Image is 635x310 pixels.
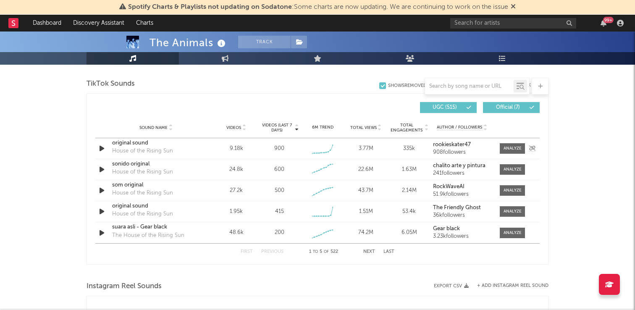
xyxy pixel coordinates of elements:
div: House of the Rising Sun [112,189,173,197]
div: 22.6M [346,166,386,174]
a: sonido original [112,160,200,168]
div: House of the Rising Sun [112,147,173,155]
div: House of the Rising Sun [112,168,173,176]
div: 908 followers [433,150,491,155]
a: Charts [130,15,159,32]
div: The Animals [150,36,228,50]
div: 36k followers [433,213,491,218]
span: to [313,250,318,254]
div: 27.2k [217,187,256,195]
div: 6.05M [390,229,429,237]
div: 335k [390,144,429,153]
div: 241 followers [433,171,491,176]
a: chalito arte y pintura [433,163,491,169]
a: som original [112,181,200,189]
a: original sound [112,202,200,210]
span: UGC ( 515 ) [425,105,464,110]
span: Author / Followers [437,125,482,130]
button: Last [383,250,394,254]
div: 99 + [603,17,614,23]
span: Instagram Reel Sounds [87,281,162,292]
div: 3.77M [346,144,386,153]
span: Total Views [350,125,377,130]
button: Next [363,250,375,254]
div: 6M Trend [303,124,342,131]
div: 1 5 522 [300,247,346,257]
span: Spotify Charts & Playlists not updating on Sodatone [128,4,292,11]
span: : Some charts are now updating. We are continuing to work on the issue [128,4,508,11]
strong: Gear black [433,226,460,231]
button: + Add Instagram Reel Sound [477,284,548,288]
button: Export CSV [434,284,469,289]
span: Total Engagements [390,123,424,133]
div: 1.51M [346,208,386,216]
div: The House of the Rising Sun [112,231,184,240]
span: of [324,250,329,254]
div: 2.14M [390,187,429,195]
div: 53.4k [390,208,429,216]
div: 500 [275,187,284,195]
span: Videos (last 7 days) [260,123,294,133]
button: Previous [261,250,283,254]
div: 200 [275,229,284,237]
div: 43.7M [346,187,386,195]
button: Official(7) [483,102,540,113]
div: 415 [275,208,284,216]
input: Search for artists [450,18,576,29]
button: UGC(515) [420,102,477,113]
strong: chalito arte y pintura [433,163,485,168]
div: 9.18k [217,144,256,153]
strong: RockWaveAI [433,184,464,189]
a: suara asli - Gear black [112,223,200,231]
strong: The Friendly Ghost [433,205,481,210]
button: First [241,250,253,254]
strong: rookieskater47 [433,142,471,147]
div: 600 [274,166,284,174]
div: House of the Rising Sun [112,210,173,218]
span: Videos [226,125,241,130]
div: 48.6k [217,229,256,237]
a: original sound [112,139,200,147]
a: rookieskater47 [433,142,491,148]
a: Gear black [433,226,491,232]
div: 74.2M [346,229,386,237]
div: 24.8k [217,166,256,174]
a: RockWaveAI [433,184,491,190]
span: Dismiss [511,4,516,11]
div: 900 [274,144,284,153]
input: Search by song name or URL [425,83,514,90]
div: 51.9k followers [433,192,491,197]
span: Official ( 7 ) [488,105,527,110]
a: The Friendly Ghost [433,205,491,211]
div: 3.23k followers [433,234,491,239]
div: + Add Instagram Reel Sound [469,284,548,288]
div: 1.95k [217,208,256,216]
a: Discovery Assistant [67,15,130,32]
span: Sound Name [139,125,168,130]
button: Track [238,36,291,48]
a: Dashboard [27,15,67,32]
button: 99+ [601,20,606,26]
div: 1.63M [390,166,429,174]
